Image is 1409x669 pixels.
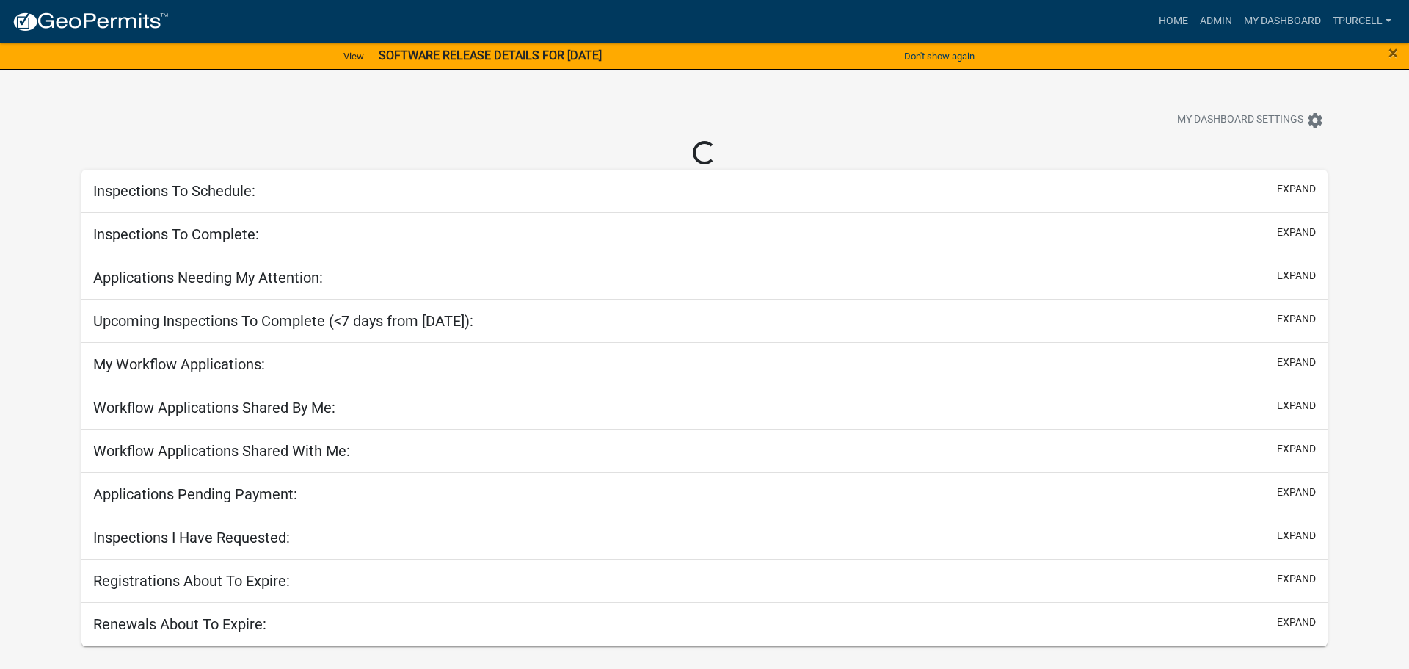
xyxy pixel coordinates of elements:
[379,48,602,62] strong: SOFTWARE RELEASE DETAILS FOR [DATE]
[1153,7,1194,35] a: Home
[93,485,297,503] h5: Applications Pending Payment:
[1238,7,1327,35] a: My Dashboard
[1277,571,1316,587] button: expand
[1194,7,1238,35] a: Admin
[1277,268,1316,283] button: expand
[338,44,370,68] a: View
[1277,528,1316,543] button: expand
[93,312,473,330] h5: Upcoming Inspections To Complete (<7 days from [DATE]):
[93,399,335,416] h5: Workflow Applications Shared By Me:
[1277,485,1316,500] button: expand
[1327,7,1397,35] a: Tpurcell
[1388,44,1398,62] button: Close
[93,225,259,243] h5: Inspections To Complete:
[1277,398,1316,413] button: expand
[93,442,350,460] h5: Workflow Applications Shared With Me:
[1277,181,1316,197] button: expand
[93,269,323,286] h5: Applications Needing My Attention:
[1277,311,1316,327] button: expand
[1277,225,1316,240] button: expand
[1277,441,1316,457] button: expand
[93,182,255,200] h5: Inspections To Schedule:
[1177,112,1303,129] span: My Dashboard Settings
[93,355,265,373] h5: My Workflow Applications:
[898,44,980,68] button: Don't show again
[93,529,290,546] h5: Inspections I Have Requested:
[1165,106,1336,134] button: My Dashboard Settingssettings
[1277,355,1316,370] button: expand
[1306,112,1324,129] i: settings
[1277,615,1316,630] button: expand
[1388,43,1398,63] span: ×
[93,615,266,633] h5: Renewals About To Expire:
[93,572,290,590] h5: Registrations About To Expire:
